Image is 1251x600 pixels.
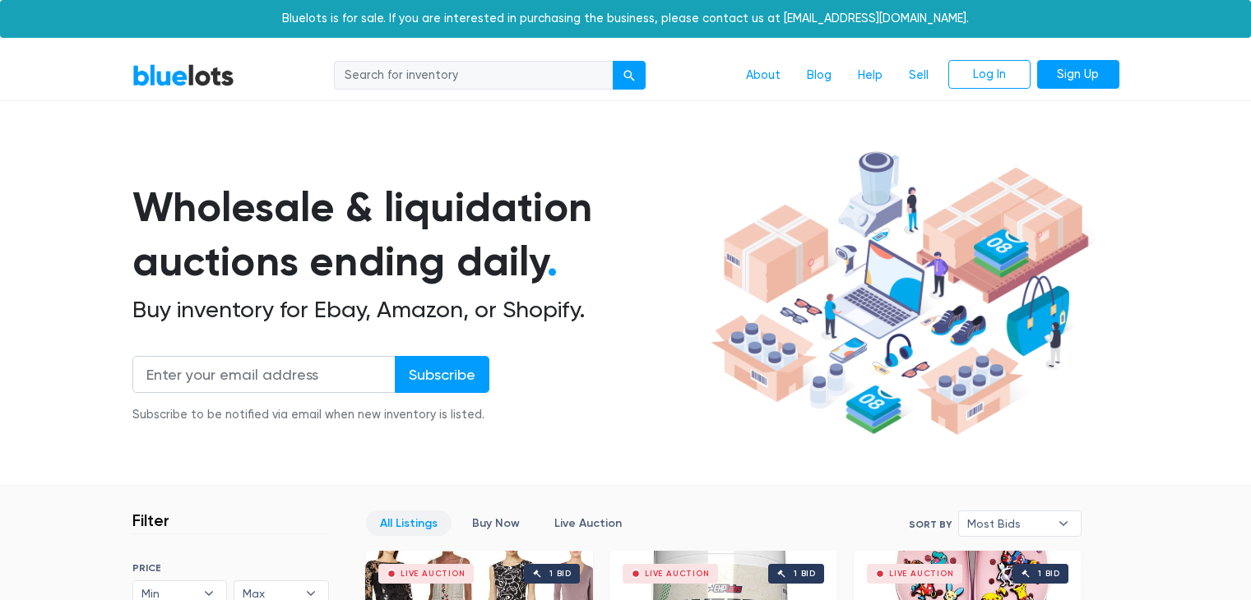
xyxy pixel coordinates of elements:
[401,570,466,578] div: Live Auction
[547,237,558,286] span: .
[967,511,1049,536] span: Most Bids
[132,356,396,393] input: Enter your email address
[395,356,489,393] input: Subscribe
[705,144,1095,443] img: hero-ee84e7d0318cb26816c560f6b4441b76977f77a177738b4e94f68c95b2b83dbb.png
[794,570,816,578] div: 1 bid
[1038,570,1060,578] div: 1 bid
[132,180,705,289] h1: Wholesale & liquidation auctions ending daily
[132,406,489,424] div: Subscribe to be notified via email when new inventory is listed.
[645,570,710,578] div: Live Auction
[132,562,329,574] h6: PRICE
[845,60,896,91] a: Help
[794,60,845,91] a: Blog
[1046,511,1081,536] b: ▾
[458,510,534,536] a: Buy Now
[334,61,614,90] input: Search for inventory
[132,296,705,324] h2: Buy inventory for Ebay, Amazon, or Shopify.
[132,63,234,87] a: BlueLots
[366,510,452,536] a: All Listings
[132,510,169,530] h3: Filter
[733,60,794,91] a: About
[1037,60,1119,90] a: Sign Up
[909,517,952,532] label: Sort By
[889,570,954,578] div: Live Auction
[896,60,942,91] a: Sell
[549,570,572,578] div: 1 bid
[540,510,636,536] a: Live Auction
[948,60,1031,90] a: Log In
